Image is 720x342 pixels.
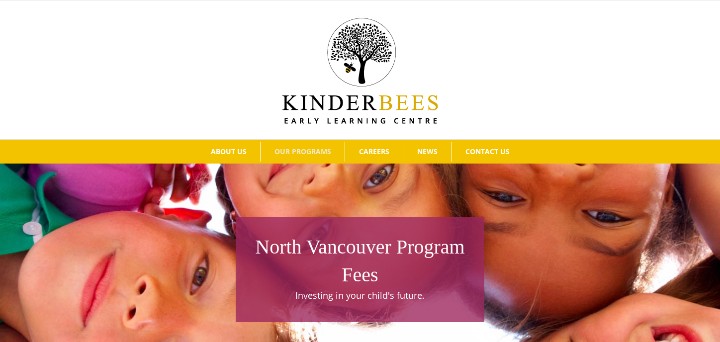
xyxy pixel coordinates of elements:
[417,148,438,155] span: NEWS
[345,142,403,162] a: CAREERS
[241,289,479,302] p: Investing in your child's future.
[282,18,438,124] img: Kinder Bees Logo
[197,142,260,162] a: ABOUT US
[274,148,331,155] span: OUR PROGRAMS
[403,142,451,162] a: NEWS
[359,148,389,155] span: CAREERS
[211,148,247,155] span: ABOUT US
[241,233,479,289] h1: North Vancouver Program Fees
[15,140,705,164] nav: Main Menu
[261,142,345,162] a: OUR PROGRAMS
[451,142,523,162] a: CONTACT US
[465,148,510,155] span: CONTACT US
